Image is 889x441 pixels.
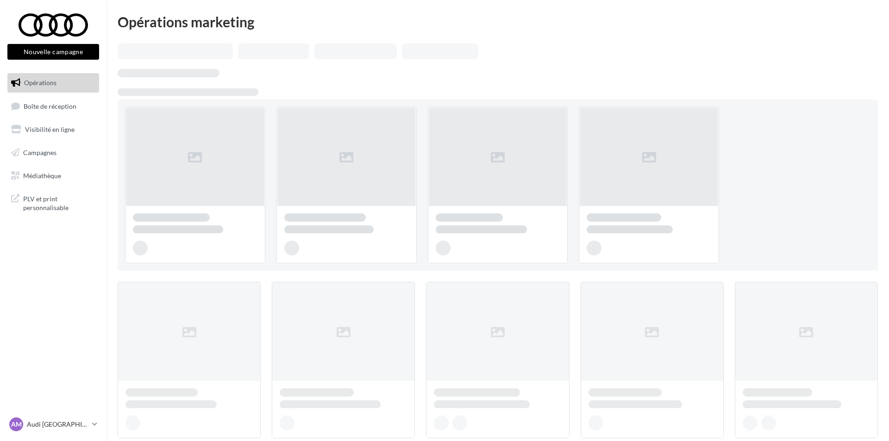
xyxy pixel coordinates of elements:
a: AM Audi [GEOGRAPHIC_DATA] [7,416,99,433]
button: Nouvelle campagne [7,44,99,60]
p: Audi [GEOGRAPHIC_DATA] [27,420,88,429]
span: Visibilité en ligne [25,125,75,133]
span: Campagnes [23,149,56,156]
a: Visibilité en ligne [6,120,101,139]
span: Médiathèque [23,171,61,179]
a: PLV et print personnalisable [6,189,101,216]
div: Opérations marketing [118,15,878,29]
a: Boîte de réception [6,96,101,116]
span: Opérations [24,79,56,87]
a: Médiathèque [6,166,101,186]
a: Opérations [6,73,101,93]
a: Campagnes [6,143,101,162]
span: AM [11,420,22,429]
span: PLV et print personnalisable [23,193,95,212]
span: Boîte de réception [24,102,76,110]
